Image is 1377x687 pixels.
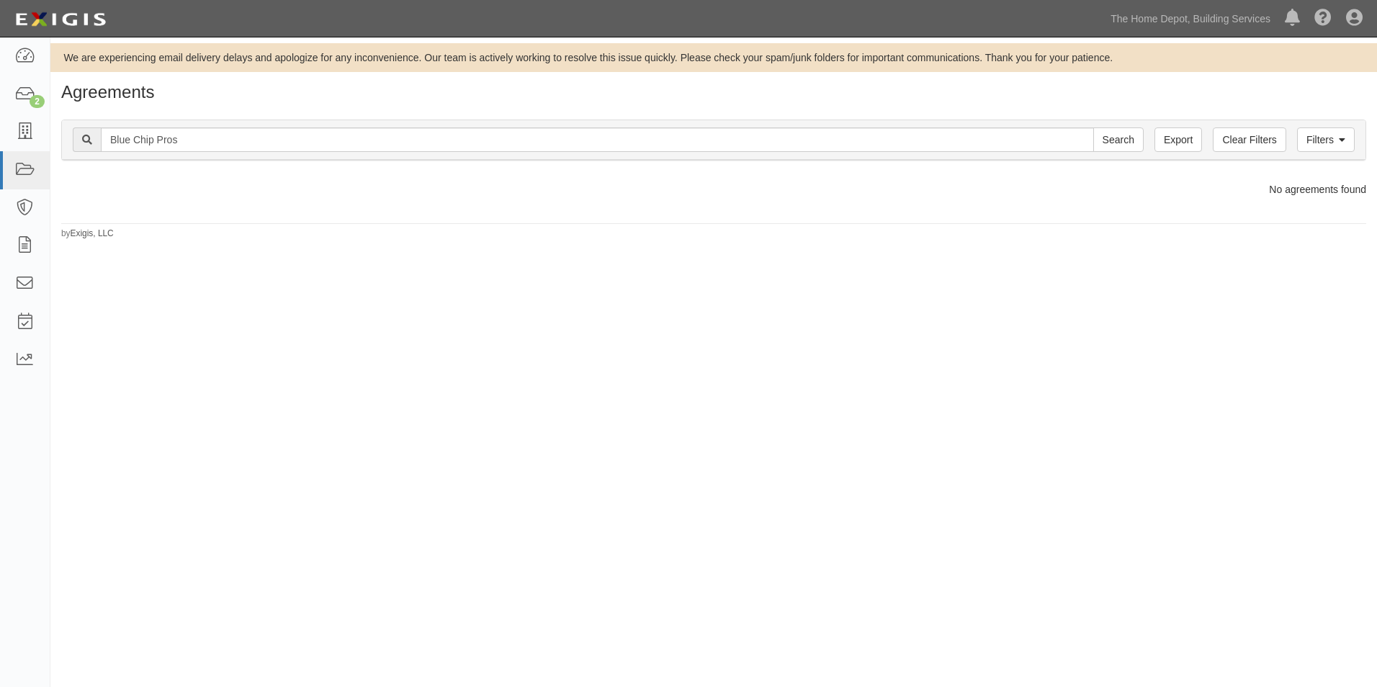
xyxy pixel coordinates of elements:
[71,228,114,238] a: Exigis, LLC
[101,127,1094,152] input: Search
[1213,127,1286,152] a: Clear Filters
[50,50,1377,65] div: We are experiencing email delivery delays and apologize for any inconvenience. Our team is active...
[1093,127,1144,152] input: Search
[1103,4,1278,33] a: The Home Depot, Building Services
[30,95,45,108] div: 2
[1314,10,1332,27] i: Help Center - Complianz
[61,83,1366,102] h1: Agreements
[11,6,110,32] img: logo-5460c22ac91f19d4615b14bd174203de0afe785f0fc80cf4dbbc73dc1793850b.png
[1297,127,1355,152] a: Filters
[1154,127,1202,152] a: Export
[61,228,114,240] small: by
[50,182,1377,197] div: No agreements found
